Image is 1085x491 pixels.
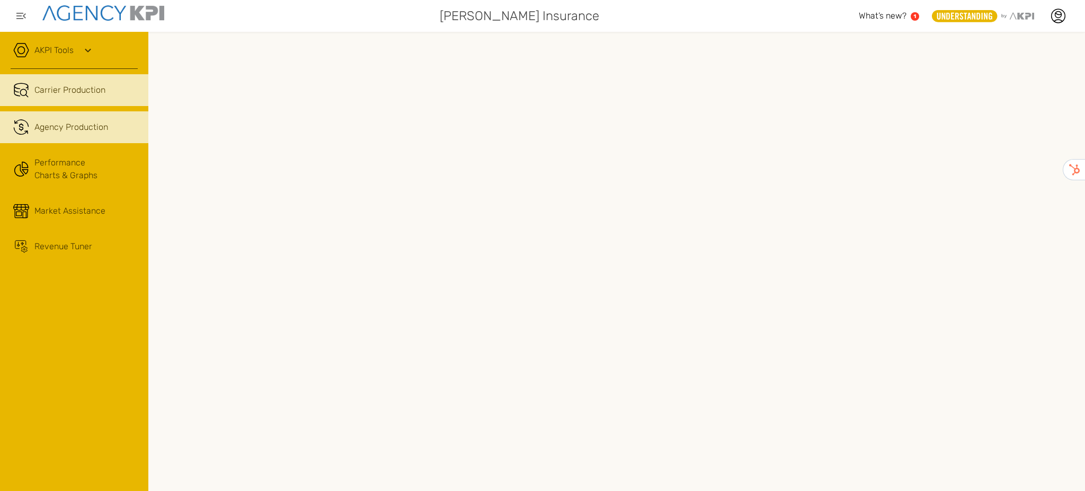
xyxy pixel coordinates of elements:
[34,121,108,134] span: Agency Production
[34,84,105,97] span: Carrier Production
[914,13,917,19] text: 1
[911,12,919,21] a: 1
[859,11,906,21] span: What’s new?
[440,6,599,25] span: [PERSON_NAME] Insurance
[42,5,164,21] img: agencykpi-logo-550x69-2d9e3fa8.png
[34,240,92,253] span: Revenue Tuner
[34,44,74,57] a: AKPI Tools
[34,205,105,217] span: Market Assistance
